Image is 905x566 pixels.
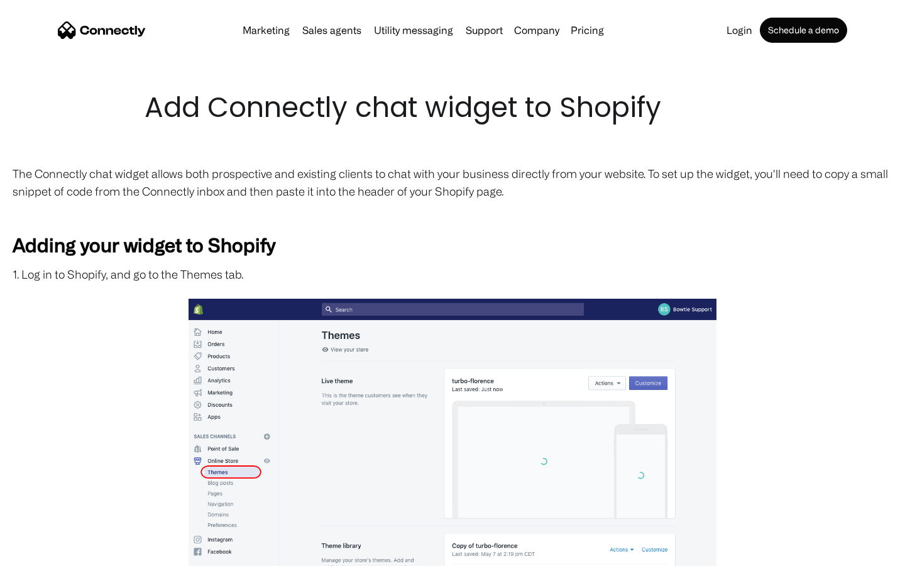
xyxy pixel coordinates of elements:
[514,21,559,39] div: Company
[13,265,892,283] p: 1. Log in to Shopify, and go to the Themes tab.
[238,25,295,35] a: Marketing
[25,544,75,562] ul: Language list
[760,18,847,43] a: Schedule a demo
[13,234,275,255] strong: Adding your widget to Shopify
[461,25,508,35] a: Support
[566,25,609,35] a: Pricing
[13,165,892,200] p: The Connectly chat widget allows both prospective and existing clients to chat with your business...
[369,25,458,35] a: Utility messaging
[13,544,75,562] aside: Language selected: English
[297,25,366,35] a: Sales agents
[721,25,757,35] a: Login
[145,88,760,127] h1: Add Connectly chat widget to Shopify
